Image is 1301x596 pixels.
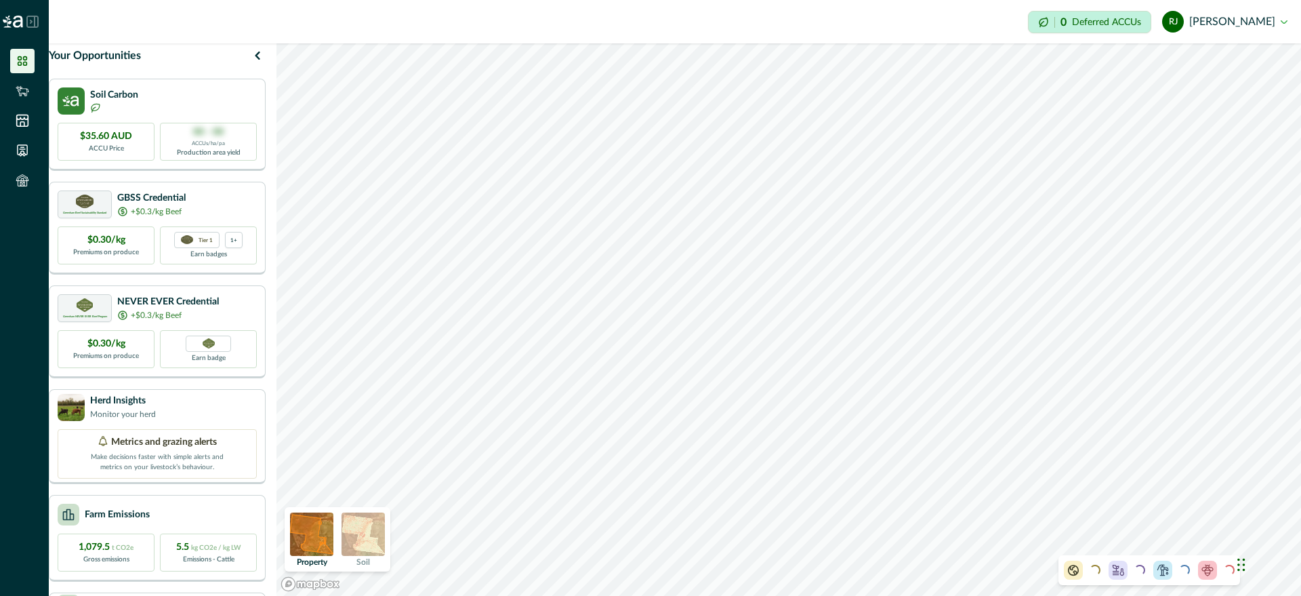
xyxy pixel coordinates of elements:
p: $35.60 AUD [80,130,132,144]
p: ACCUs/ha/pa [192,140,225,148]
p: $0.30/kg [87,233,125,247]
p: $0.30/kg [87,337,125,351]
p: NEVER EVER Credential [117,295,219,309]
p: 1,079.5 [79,540,133,555]
iframe: Chat Widget [1233,531,1301,596]
p: Property [297,558,327,566]
p: 5.5 [176,540,241,555]
img: certification logo [76,195,94,208]
p: Deferred ACCUs [1072,17,1141,27]
span: kg CO2e / kg LW [191,544,241,551]
p: ACCU Price [89,144,124,154]
p: 00 - 00 [193,125,224,140]
p: Greenham Beef Sustainability Standard [63,212,106,214]
p: Gross emissions [83,555,129,565]
a: Mapbox logo [281,576,340,592]
button: ranjon jonas[PERSON_NAME] [1162,5,1287,38]
img: soil preview [342,513,385,556]
img: property preview [290,513,333,556]
p: Soil Carbon [90,88,138,102]
p: Your Opportunities [49,47,141,64]
p: Emissions - Cattle [183,555,234,565]
p: Premiums on produce [73,247,139,258]
p: Metrics and grazing alerts [111,435,217,450]
p: Greenham NEVER EVER Beef Program [63,315,107,318]
img: certification logo [77,298,94,312]
p: Herd Insights [90,394,156,408]
div: more credentials avaialble [225,232,243,248]
div: Drag [1237,544,1245,585]
p: Monitor your herd [90,408,156,420]
img: Logo [3,16,23,28]
p: Tier 1 [199,235,213,244]
p: +$0.3/kg Beef [131,309,182,321]
p: Soil [356,558,370,566]
p: +$0.3/kg Beef [131,205,182,218]
img: Greenham NEVER EVER certification badge [203,338,215,349]
p: 1+ [230,235,237,244]
img: certification logo [181,235,193,245]
p: Earn badge [192,352,226,363]
p: Earn badges [190,248,227,260]
p: 0 [1060,17,1067,28]
p: Make decisions faster with simple alerts and metrics on your livestock’s behaviour. [89,450,225,473]
p: Premiums on produce [73,351,139,361]
span: t CO2e [112,544,133,551]
p: Production area yield [177,148,241,158]
p: GBSS Credential [117,191,186,205]
p: Farm Emissions [85,508,150,522]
